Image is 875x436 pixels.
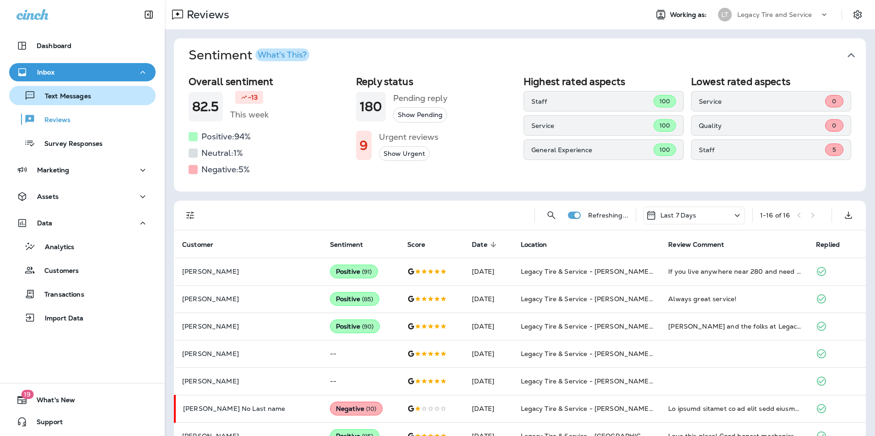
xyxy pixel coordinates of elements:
[521,241,547,249] span: Location
[182,323,315,330] p: [PERSON_NAME]
[330,240,375,249] span: Sentiment
[465,367,513,395] td: [DATE]
[37,69,54,76] p: Inbox
[37,42,71,49] p: Dashboard
[521,404,741,413] span: Legacy Tire & Service - [PERSON_NAME] (formerly Chelsea Tire Pros)
[9,63,156,81] button: Inbox
[699,122,825,129] p: Quality
[181,206,200,224] button: Filters
[465,313,513,340] td: [DATE]
[737,11,812,18] p: Legacy Tire and Service
[330,292,379,306] div: Positive
[323,367,400,395] td: --
[668,294,801,303] div: Always great service!
[531,146,654,154] p: General Experience
[362,323,374,330] span: ( 90 )
[182,350,315,357] p: [PERSON_NAME]
[37,193,59,200] p: Assets
[670,11,709,19] span: Working as:
[521,240,559,249] span: Location
[35,291,84,299] p: Transactions
[360,138,368,153] h1: 9
[248,93,258,102] p: -13
[182,268,315,275] p: [PERSON_NAME]
[9,413,156,431] button: Support
[174,72,866,191] div: SentimentWhat's This?
[531,98,654,105] p: Staff
[832,122,836,129] span: 0
[9,308,156,327] button: Import Data
[521,377,741,385] span: Legacy Tire & Service - [PERSON_NAME] (formerly Chelsea Tire Pros)
[465,258,513,285] td: [DATE]
[255,48,309,61] button: What's This?
[182,295,315,303] p: [PERSON_NAME]
[9,161,156,179] button: Marketing
[521,267,741,276] span: Legacy Tire & Service - [PERSON_NAME] (formerly Chelsea Tire Pros)
[182,378,315,385] p: [PERSON_NAME]
[362,295,373,303] span: ( 85 )
[521,295,741,303] span: Legacy Tire & Service - [PERSON_NAME] (formerly Chelsea Tire Pros)
[136,5,162,24] button: Collapse Sidebar
[35,140,103,149] p: Survey Responses
[189,76,349,87] h2: Overall sentiment
[407,241,425,249] span: Score
[9,133,156,153] button: Survey Responses
[832,146,836,154] span: 5
[330,265,378,278] div: Positive
[668,404,801,413] div: It really saddens me to post this review, but if this could happen to me I hope it won't to you. ...
[181,38,873,72] button: SentimentWhat's This?
[330,402,383,415] div: Negative
[531,122,654,129] p: Service
[699,146,825,154] p: Staff
[668,240,736,249] span: Review Comment
[182,240,225,249] span: Customer
[9,187,156,206] button: Assets
[9,37,156,55] button: Dashboard
[36,314,84,323] p: Import Data
[201,146,243,160] h5: Neutral: 1 %
[183,8,229,21] p: Reviews
[542,206,561,224] button: Search Reviews
[816,240,852,249] span: Replied
[37,219,53,227] p: Data
[9,284,156,303] button: Transactions
[230,107,269,122] h5: This week
[659,146,670,154] span: 100
[9,214,156,232] button: Data
[660,212,697,219] p: Last 7 Days
[465,340,513,367] td: [DATE]
[182,241,213,249] span: Customer
[35,116,70,125] p: Reviews
[330,319,380,333] div: Positive
[330,241,363,249] span: Sentiment
[718,8,732,21] div: LT
[521,322,741,330] span: Legacy Tire & Service - [PERSON_NAME] (formerly Chelsea Tire Pros)
[27,418,63,429] span: Support
[379,146,430,161] button: Show Urgent
[699,98,825,105] p: Service
[816,241,840,249] span: Replied
[201,129,251,144] h5: Positive: 94 %
[465,285,513,313] td: [DATE]
[521,350,741,358] span: Legacy Tire & Service - [PERSON_NAME] (formerly Chelsea Tire Pros)
[524,76,684,87] h2: Highest rated aspects
[9,261,156,280] button: Customers
[36,243,74,252] p: Analytics
[9,86,156,105] button: Text Messages
[393,107,447,122] button: Show Pending
[36,92,91,101] p: Text Messages
[201,162,250,177] h5: Negative: 5 %
[35,267,79,276] p: Customers
[360,99,382,114] h1: 180
[189,48,309,63] h1: Sentiment
[668,241,724,249] span: Review Comment
[839,206,858,224] button: Export as CSV
[849,6,866,23] button: Settings
[659,122,670,129] span: 100
[691,76,851,87] h2: Lowest rated aspects
[258,51,307,59] div: What's This?
[366,405,377,413] span: ( 10 )
[472,241,487,249] span: Date
[362,268,372,276] span: ( 91 )
[356,76,516,87] h2: Reply status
